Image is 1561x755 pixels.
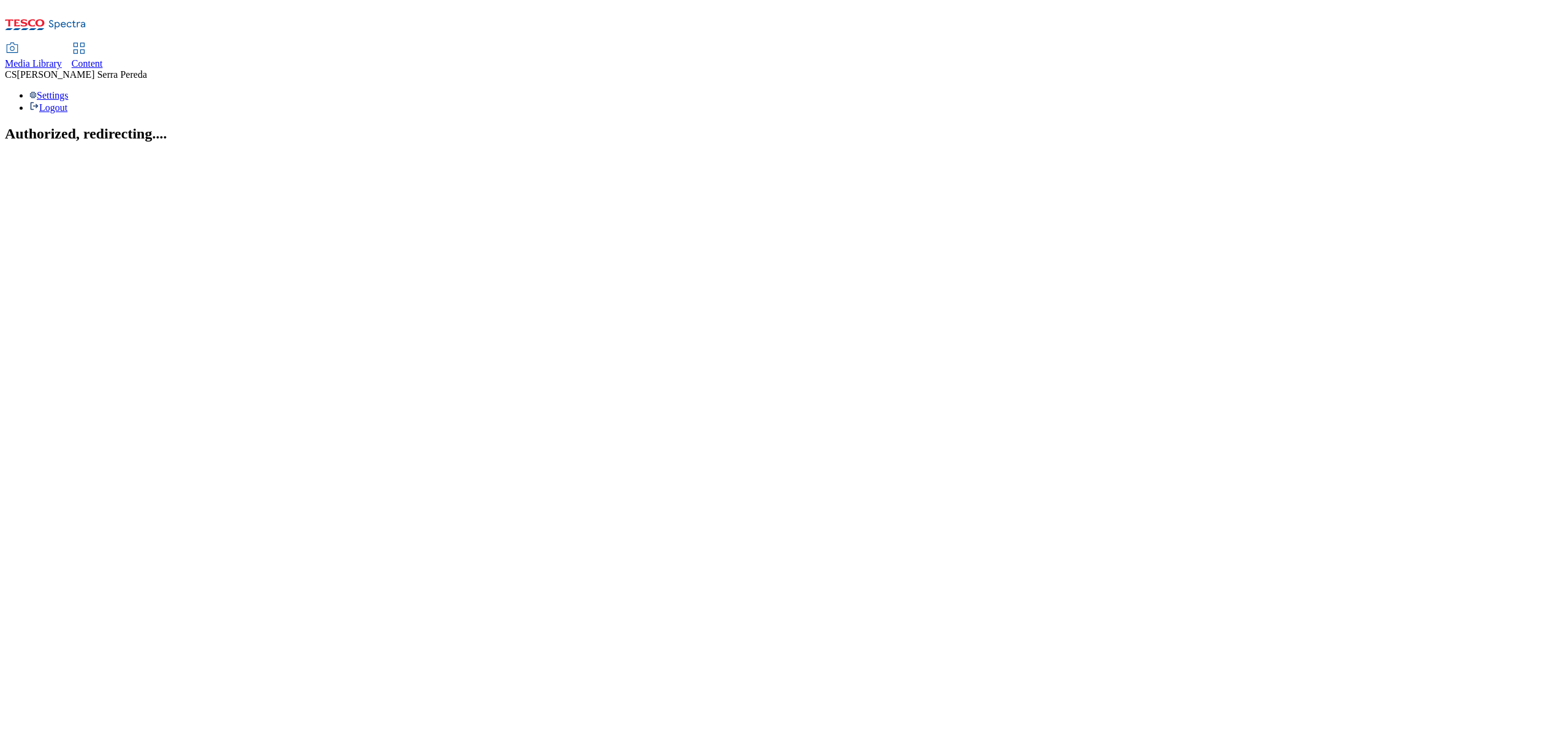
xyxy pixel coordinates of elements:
a: Content [72,44,103,69]
span: Media Library [5,58,62,69]
a: Media Library [5,44,62,69]
span: [PERSON_NAME] Serra Pereda [17,69,147,80]
a: Logout [29,102,67,113]
span: CS [5,69,17,80]
a: Settings [29,90,69,101]
span: Content [72,58,103,69]
h2: Authorized, redirecting.... [5,126,1556,142]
